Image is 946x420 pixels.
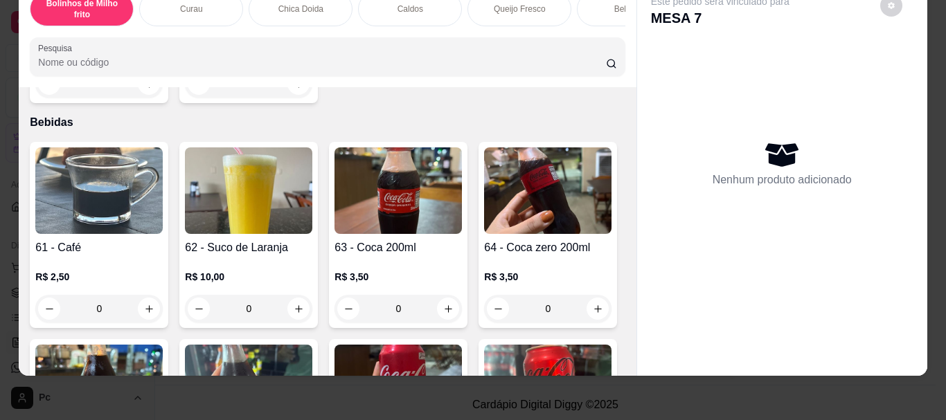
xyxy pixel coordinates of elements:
button: increase-product-quantity [437,298,459,320]
img: product-image [185,147,312,234]
p: Bebidas [614,3,644,15]
p: Curau [180,3,203,15]
button: increase-product-quantity [587,298,609,320]
img: product-image [484,147,612,234]
img: product-image [35,147,163,234]
p: Nenhum produto adicionado [713,172,852,188]
p: MESA 7 [651,8,789,28]
input: Pesquisa [38,55,606,69]
p: Queijo Fresco [494,3,546,15]
button: decrease-product-quantity [337,298,359,320]
button: increase-product-quantity [287,298,310,320]
h4: 63 - Coca 200ml [334,239,462,256]
img: product-image [334,147,462,234]
button: decrease-product-quantity [188,298,210,320]
label: Pesquisa [38,42,77,54]
p: R$ 3,50 [334,270,462,284]
button: decrease-product-quantity [38,298,60,320]
h4: 62 - Suco de Laranja [185,239,312,256]
button: decrease-product-quantity [487,298,509,320]
p: R$ 10,00 [185,270,312,284]
p: R$ 3,50 [484,270,612,284]
button: increase-product-quantity [138,298,160,320]
h4: 61 - Café [35,239,163,256]
p: R$ 2,50 [35,270,163,284]
p: Caldos [398,3,423,15]
p: Chica Doida [278,3,323,15]
h4: 64 - Coca zero 200ml [484,239,612,256]
p: Bebidas [30,114,625,131]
